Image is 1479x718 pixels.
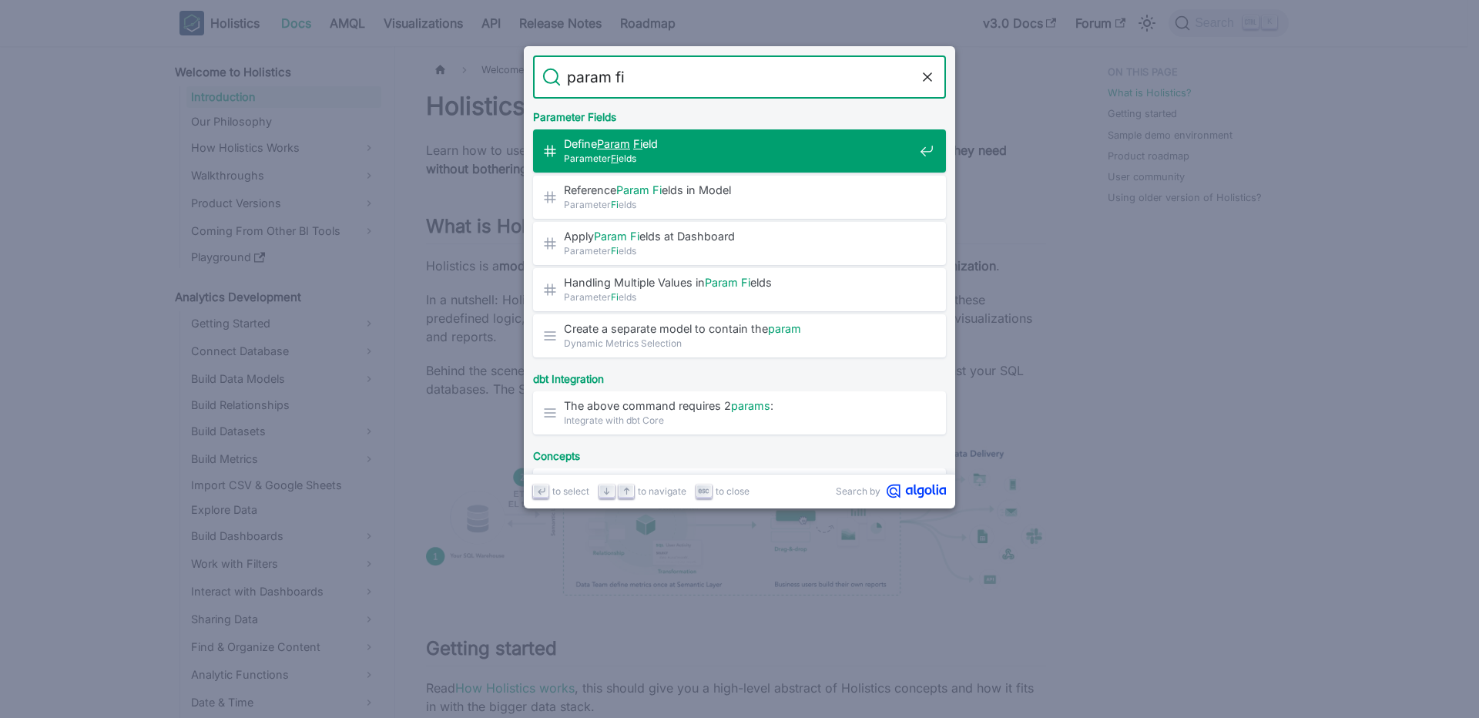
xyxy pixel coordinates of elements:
a: Apply queryparams(for query models only).Order of Operations [533,468,946,512]
span: Integrate with dbt Core [564,413,914,428]
svg: Arrow down [601,485,612,497]
span: Dynamic Metrics Selection [564,336,914,351]
mark: Param [705,276,738,289]
div: Parameter Fields [530,99,949,129]
span: Parameter elds [564,243,914,258]
div: dbt Integration [530,361,949,391]
span: Define eld​ [564,136,914,151]
span: Reference elds in Model​ [564,183,914,197]
mark: Fi [652,183,662,196]
span: The above command requires 2 : [564,398,914,413]
svg: Arrow up [621,485,632,497]
span: Parameter elds [564,197,914,212]
mark: Param [594,230,627,243]
span: Create a separate model to contain the [564,321,914,336]
a: ApplyParam Fields at Dashboard​ParameterFields [533,222,946,265]
input: Search docs [561,55,918,99]
a: Create a separate model to contain theparamDynamic Metrics Selection [533,314,946,357]
svg: Algolia [887,484,946,498]
mark: Fi [611,153,619,164]
div: Concepts [530,438,949,468]
mark: Fi [630,230,639,243]
mark: params [731,399,770,412]
mark: Fi [741,276,750,289]
mark: Fi [611,199,619,210]
button: Clear the query [918,68,937,86]
svg: Enter key [535,485,547,497]
span: Parameter elds [564,290,914,304]
span: Parameter elds [564,151,914,166]
mark: Param [597,137,630,150]
mark: Fi [633,137,642,150]
span: Handling Multiple Values in elds​ [564,275,914,290]
svg: Escape key [698,485,709,497]
mark: Fi [611,245,619,257]
a: The above command requires 2params:Integrate with dbt Core [533,391,946,434]
mark: param [768,322,801,335]
span: to select [552,484,589,498]
a: DefineParam Field​ParameterFields [533,129,946,173]
a: ReferenceParam Fields in Model​ParameterFields [533,176,946,219]
mark: Fi [611,291,619,303]
span: to close [716,484,750,498]
mark: Param [616,183,649,196]
span: Search by [836,484,880,498]
span: Apply elds at Dashboard​ [564,229,914,243]
a: Handling Multiple Values inParam Fields​ParameterFields [533,268,946,311]
a: Search byAlgolia [836,484,946,498]
span: to navigate [638,484,686,498]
